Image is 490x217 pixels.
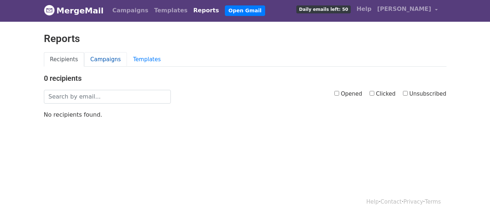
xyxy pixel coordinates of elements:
[334,90,362,98] label: Opened
[370,90,396,98] label: Clicked
[403,91,408,96] input: Unsubscribed
[44,5,55,16] img: MergeMail logo
[296,5,350,13] span: Daily emails left: 50
[425,199,441,205] a: Terms
[44,111,446,118] p: No recipients found.
[151,3,190,18] a: Templates
[334,91,339,96] input: Opened
[44,90,171,104] input: Search by email...
[454,182,490,217] iframe: Chat Widget
[403,90,446,98] label: Unsubscribed
[190,3,222,18] a: Reports
[127,52,167,67] a: Templates
[370,91,374,96] input: Clicked
[377,5,431,13] span: [PERSON_NAME]
[44,52,85,67] a: Recipients
[374,2,440,19] a: [PERSON_NAME]
[44,74,446,83] h4: 0 recipients
[354,2,374,16] a: Help
[380,199,402,205] a: Contact
[84,52,127,67] a: Campaigns
[225,5,265,16] a: Open Gmail
[44,3,104,18] a: MergeMail
[44,33,446,45] h2: Reports
[38,187,452,217] div: · · ·
[110,3,151,18] a: Campaigns
[366,199,379,205] a: Help
[403,199,423,205] a: Privacy
[293,2,353,16] a: Daily emails left: 50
